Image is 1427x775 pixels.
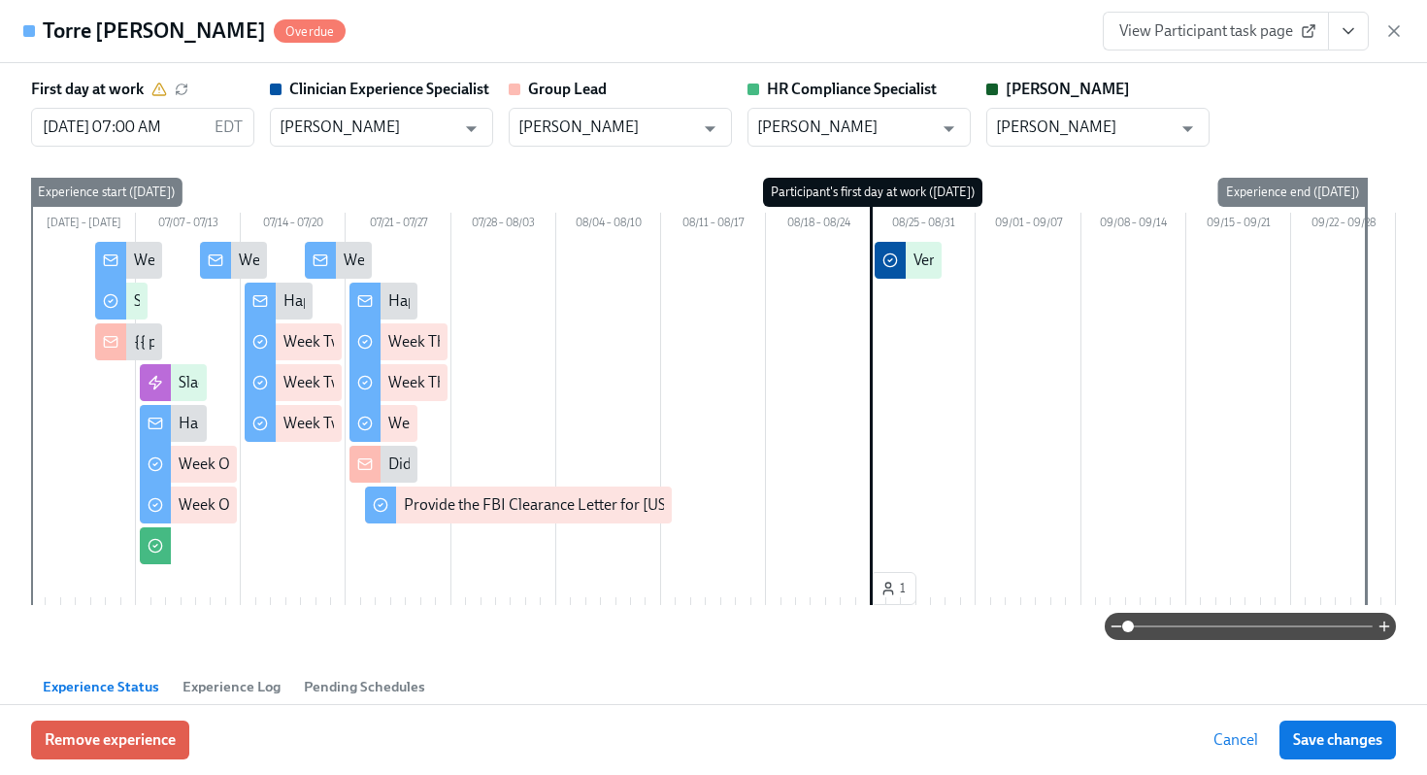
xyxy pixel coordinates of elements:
div: Happy First Day! [179,413,288,434]
div: [DATE] – [DATE] [31,213,136,238]
button: Click to reset to employee profile date (2025/07/07) [175,83,188,96]
div: Week Two: Compliance Crisis Response (~1.5 hours to complete) [283,413,708,434]
span: View Participant task page [1119,21,1312,41]
div: Week One Onboarding Recap! [239,250,440,271]
div: Verify Elation for {{ participant.fullName }} [913,250,1192,271]
strong: Clinician Experience Specialist [289,80,489,98]
span: Save changes [1293,730,1382,750]
div: Experience end ([DATE]) [1218,178,1367,207]
div: Happy Final Week of Onboarding! [388,290,614,312]
div: Week Three: Ethics, Conduct, & Legal Responsibilities (~5 hours to complete) [388,372,894,393]
div: {{ participant.fullName }} has started onboarding [134,331,458,353]
div: Week Three: Cultural Competence & Special Populations (~3 hours to complete) [388,331,913,353]
div: Welcome To The Charlie Health Team! [134,250,386,271]
div: Week Two: Get To Know Your Role (~4 hours to complete) [283,331,661,353]
div: Week Three: Final Onboarding Tasks (~1.5 hours to complete) [388,413,793,434]
button: Open [934,114,964,144]
div: Week One: Essential Compliance Tasks (~6.5 hours to complete) [179,494,600,516]
strong: Group Lead [528,80,607,98]
strong: [PERSON_NAME] [1006,80,1130,98]
span: Experience Log [183,676,281,698]
label: First day at work [31,79,144,100]
span: Overdue [274,24,346,39]
strong: HR Compliance Specialist [767,80,937,98]
button: Open [456,114,486,144]
div: 08/04 – 08/10 [556,213,661,238]
div: 09/01 – 09/07 [976,213,1080,238]
span: Remove experience [45,730,176,750]
div: 08/18 – 08/24 [766,213,871,238]
div: 09/15 – 09/21 [1186,213,1291,238]
button: Remove experience [31,721,189,759]
div: 07/28 – 08/03 [451,213,556,238]
div: Week Two: Core Processes (~1.25 hours to complete) [283,372,630,393]
svg: This date applies to this experience only. It differs from the user's profile (2025/07/07). [151,82,167,97]
p: EDT [215,117,243,138]
div: Experience start ([DATE]) [30,178,183,207]
div: Did {{ participant.fullName }} Schedule A Meet & Greet? [388,454,755,475]
div: 07/14 – 07/20 [241,213,346,238]
button: Open [1173,114,1203,144]
div: Participant's first day at work ([DATE]) [763,178,982,207]
span: Pending Schedules [304,676,425,698]
span: Experience Status [43,676,159,698]
span: 1 [880,579,906,598]
div: 07/07 – 07/13 [136,213,241,238]
div: 09/08 – 09/14 [1081,213,1186,238]
a: View Participant task page [1103,12,1329,51]
div: 08/25 – 08/31 [871,213,976,238]
div: Week Two Onboarding Recap! [344,250,545,271]
div: 07/21 – 07/27 [346,213,450,238]
div: Provide the FBI Clearance Letter for [US_STATE] [404,494,720,516]
div: Week One: Welcome To Charlie Health Tasks! (~3 hours to complete) [179,454,628,475]
button: View task page [1328,12,1369,51]
div: Software Set-Up [134,290,241,312]
div: 09/22 – 09/28 [1291,213,1396,238]
button: 1 [870,572,916,605]
div: Happy Week Two! [283,290,403,312]
h4: Torre [PERSON_NAME] [43,17,266,46]
div: 08/11 – 08/17 [661,213,766,238]
span: Cancel [1213,730,1258,750]
button: Cancel [1200,721,1272,759]
button: Open [695,114,725,144]
div: Slack Invites [179,372,259,393]
button: Save changes [1279,721,1396,759]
